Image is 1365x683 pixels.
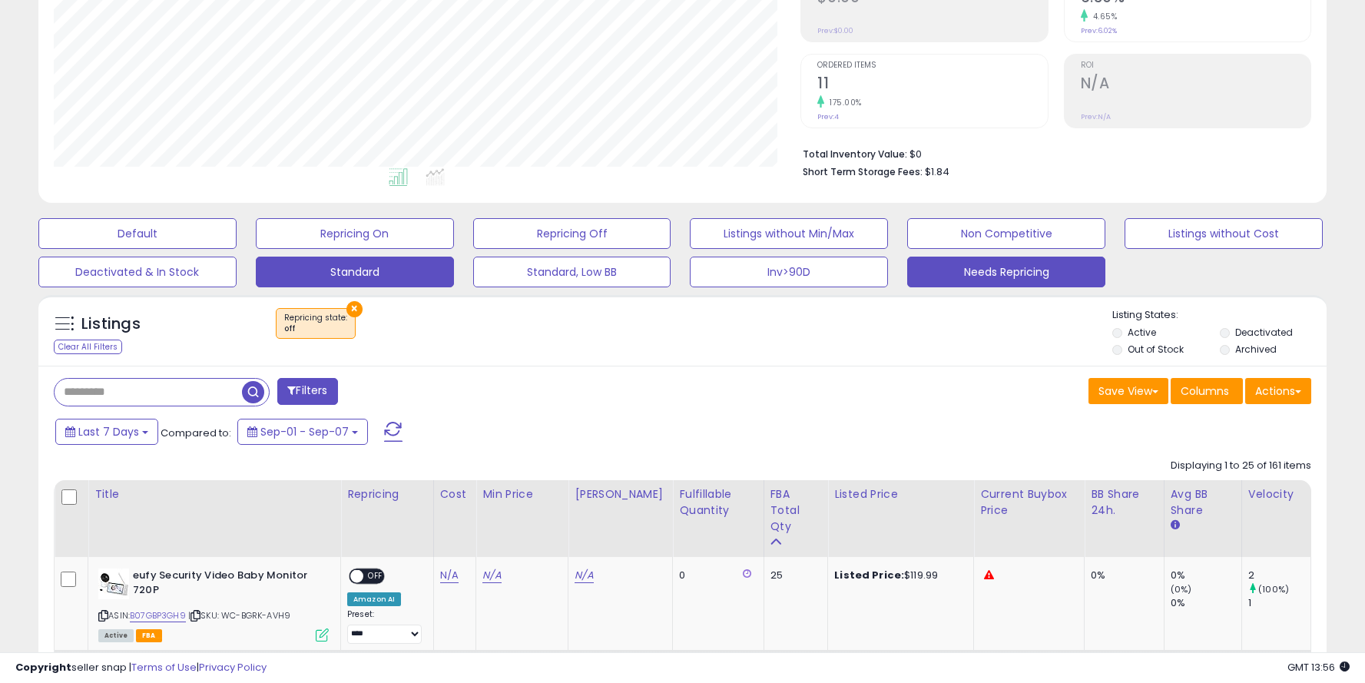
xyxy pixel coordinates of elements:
div: Fulfillable Quantity [679,486,757,519]
span: $1.84 [925,164,949,179]
div: 2 [1248,569,1310,582]
label: Active [1128,326,1156,339]
label: Deactivated [1235,326,1293,339]
div: Repricing [347,486,427,502]
button: Standard [256,257,454,287]
button: Actions [1245,378,1311,404]
button: Non Competitive [907,218,1105,249]
small: Avg BB Share. [1171,519,1180,532]
div: 25 [770,569,817,582]
h2: 11 [817,75,1047,95]
button: Repricing On [256,218,454,249]
strong: Copyright [15,660,71,675]
div: 0 [679,569,751,582]
span: | SKU: WC-BGRK-AVH9 [188,609,290,622]
button: Standard, Low BB [473,257,671,287]
div: Velocity [1248,486,1304,502]
button: Repricing Off [473,218,671,249]
a: N/A [482,568,501,583]
div: Listed Price [834,486,967,502]
div: $119.99 [834,569,962,582]
div: Title [94,486,334,502]
div: Current Buybox Price [980,486,1078,519]
span: All listings currently available for purchase on Amazon [98,629,134,642]
button: Listings without Min/Max [690,218,888,249]
small: 175.00% [824,97,862,108]
b: eufy Security Video Baby Monitor 720P [133,569,320,601]
span: Ordered Items [817,61,1047,70]
div: Amazon AI [347,592,401,606]
button: Last 7 Days [55,419,158,445]
button: Default [38,218,237,249]
div: [PERSON_NAME] [575,486,666,502]
span: Last 7 Days [78,424,139,439]
div: Clear All Filters [54,340,122,354]
button: Save View [1088,378,1168,404]
button: Filters [277,378,337,405]
a: B07GBP3GH9 [130,609,186,622]
div: off [284,323,347,334]
div: 0% [1171,569,1241,582]
img: 41Wk6yMLgSL._SL40_.jpg [98,569,129,599]
button: × [346,301,363,317]
div: seller snap | | [15,661,267,675]
small: Prev: $0.00 [817,26,853,35]
div: 0% [1171,596,1241,610]
div: 1 [1248,596,1310,610]
div: Cost [440,486,470,502]
a: Terms of Use [131,660,197,675]
span: ROI [1081,61,1310,70]
div: FBA Total Qty [770,486,822,535]
span: Sep-01 - Sep-07 [260,424,349,439]
button: Listings without Cost [1125,218,1323,249]
a: N/A [440,568,459,583]
b: Short Term Storage Fees: [803,165,923,178]
span: Repricing state : [284,312,347,335]
small: Prev: 4 [817,112,839,121]
li: $0 [803,144,1300,162]
button: Columns [1171,378,1243,404]
div: BB Share 24h. [1091,486,1157,519]
small: 4.65% [1088,11,1118,22]
div: Avg BB Share [1171,486,1235,519]
button: Deactivated & In Stock [38,257,237,287]
span: Columns [1181,383,1229,399]
button: Sep-01 - Sep-07 [237,419,368,445]
span: FBA [136,629,162,642]
button: Needs Repricing [907,257,1105,287]
div: Preset: [347,609,422,644]
span: Compared to: [161,426,231,440]
span: OFF [363,570,388,583]
div: 0% [1091,569,1151,582]
small: (100%) [1258,583,1289,595]
div: Displaying 1 to 25 of 161 items [1171,459,1311,473]
div: ASIN: [98,569,329,640]
a: N/A [575,568,593,583]
label: Out of Stock [1128,343,1184,356]
b: Listed Price: [834,568,904,582]
b: Total Inventory Value: [803,148,907,161]
span: 2025-09-15 13:56 GMT [1287,660,1350,675]
small: Prev: N/A [1081,112,1111,121]
small: (0%) [1171,583,1192,595]
div: Min Price [482,486,562,502]
small: Prev: 6.02% [1081,26,1117,35]
button: Inv>90D [690,257,888,287]
h2: N/A [1081,75,1310,95]
p: Listing States: [1112,308,1327,323]
a: Privacy Policy [199,660,267,675]
label: Archived [1235,343,1277,356]
h5: Listings [81,313,141,335]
